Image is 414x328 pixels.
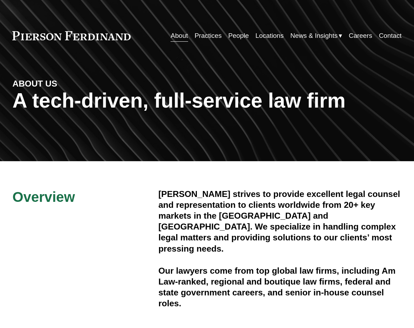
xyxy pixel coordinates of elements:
a: Careers [349,29,372,42]
h4: Our lawyers come from top global law firms, including Am Law-ranked, regional and boutique law fi... [158,265,401,309]
h4: [PERSON_NAME] strives to provide excellent legal counsel and representation to clients worldwide ... [158,189,401,254]
a: People [228,29,249,42]
a: Practices [194,29,221,42]
span: News & Insights [290,30,338,42]
h1: A tech-driven, full-service law firm [12,89,401,112]
a: About [171,29,188,42]
strong: ABOUT US [12,79,57,88]
a: folder dropdown [290,29,342,42]
a: Locations [255,29,284,42]
a: Contact [379,29,402,42]
span: Overview [12,189,75,205]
